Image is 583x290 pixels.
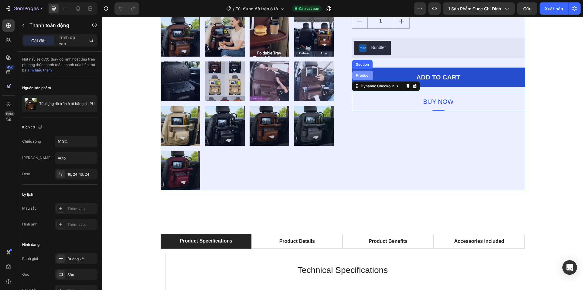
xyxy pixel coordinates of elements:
font: [PERSON_NAME] [22,155,52,160]
font: Lý lịch [22,192,33,197]
font: Thêm vào... [67,222,87,227]
font: Đường kẻ [67,257,84,261]
button: Bundler [252,24,288,38]
input: Tự động [55,152,97,163]
strong: Product Details [177,222,213,227]
font: Thanh toán động [29,22,69,28]
font: Chiều rộng [22,139,41,144]
font: Kích cỡ [22,125,35,129]
font: Cài đặt [31,38,46,43]
button: ADD TO CART [250,51,423,70]
font: Beta [6,112,13,116]
div: ADD TO CART [314,55,358,65]
font: / [233,6,234,11]
p: BUY NOW [321,80,351,89]
font: 7 [40,5,43,12]
p: Technical Specifications [74,247,407,260]
div: Mở Intercom Messenger [562,260,577,275]
p: Accessories Included [352,221,402,228]
p: Thanh toán động [29,22,81,29]
font: Ranh giới [22,256,38,261]
font: Xuất bản [545,6,563,11]
button: <p>BUY NOW</p> [250,75,423,94]
font: Hình dạng [22,242,39,247]
button: Xuất bản [540,2,568,15]
iframe: Khu vực thiết kế [102,17,583,290]
font: Góc [22,272,29,277]
div: Bundler [269,27,284,34]
button: 7 [2,2,45,15]
font: Nguồn sản phẩm [22,86,51,90]
a: Tìm hiểu thêm [27,68,52,72]
font: Thêm vào... [67,206,87,211]
font: Sắc [67,272,74,277]
font: Túi đựng đồ trên ô tô bằng da PU [39,101,95,106]
font: 1 sản phẩm được chỉ định [448,6,501,11]
button: 1 sản phẩm được chỉ định [443,2,515,15]
font: 16, 24, 16, 24 [67,172,89,176]
font: Cứu [523,6,531,11]
div: Section [252,46,268,49]
font: Nút này sẽ được thay đổi linh hoạt dựa trên phương thức thanh toán nhanh của bên thứ ba. [22,57,95,72]
img: hình ảnh tính năng sản phẩm [25,98,37,110]
font: Đệm [22,172,30,176]
div: Hoàn tác/Làm lại [114,2,139,15]
font: Túi đựng đồ trên ô tô [236,6,278,11]
p: Product Benefits [266,221,305,228]
p: Product Specifications [77,220,130,228]
button: Cứu [517,2,537,15]
img: Bundler.png [257,27,264,35]
div: Dynamic Checkout [257,66,293,72]
font: Trình độ cao [59,35,75,46]
font: Màu sắc [22,206,37,211]
input: Tự động [55,136,97,147]
font: Hình ảnh [22,222,37,226]
font: 450 [7,65,13,69]
font: Đã xuất bản [298,6,319,11]
div: Product [252,57,268,60]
